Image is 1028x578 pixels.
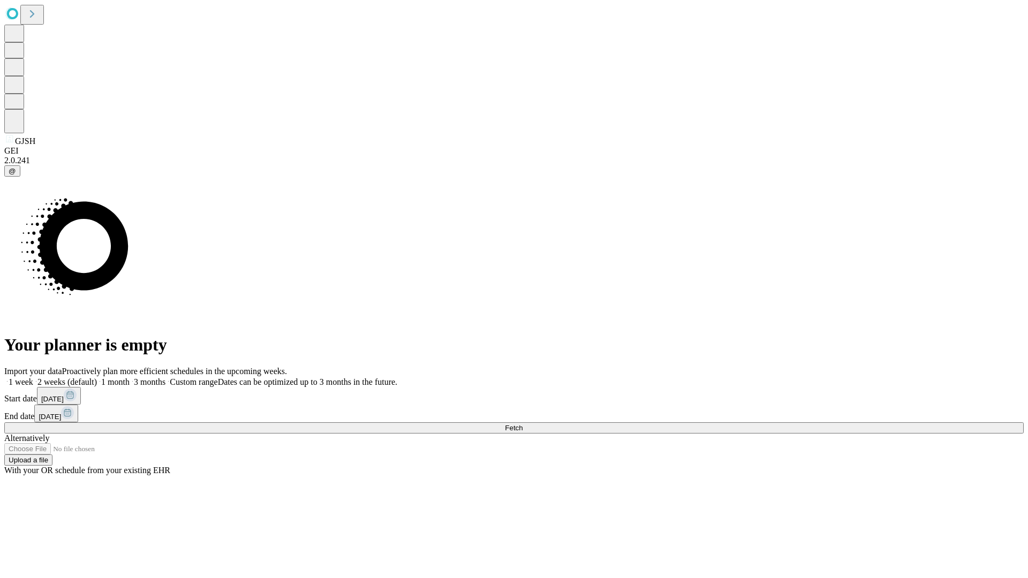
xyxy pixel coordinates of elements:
h1: Your planner is empty [4,335,1024,355]
span: GJSH [15,136,35,146]
button: Upload a file [4,454,52,466]
span: Import your data [4,367,62,376]
div: Start date [4,387,1024,405]
span: @ [9,167,16,175]
div: End date [4,405,1024,422]
button: [DATE] [37,387,81,405]
span: Proactively plan more efficient schedules in the upcoming weeks. [62,367,287,376]
button: @ [4,165,20,177]
span: Fetch [505,424,523,432]
span: Alternatively [4,433,49,443]
span: Dates can be optimized up to 3 months in the future. [218,377,397,386]
span: 1 month [101,377,130,386]
span: With your OR schedule from your existing EHR [4,466,170,475]
span: [DATE] [39,413,61,421]
div: GEI [4,146,1024,156]
span: 3 months [134,377,165,386]
button: [DATE] [34,405,78,422]
span: 2 weeks (default) [37,377,97,386]
span: 1 week [9,377,33,386]
button: Fetch [4,422,1024,433]
span: [DATE] [41,395,64,403]
div: 2.0.241 [4,156,1024,165]
span: Custom range [170,377,217,386]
